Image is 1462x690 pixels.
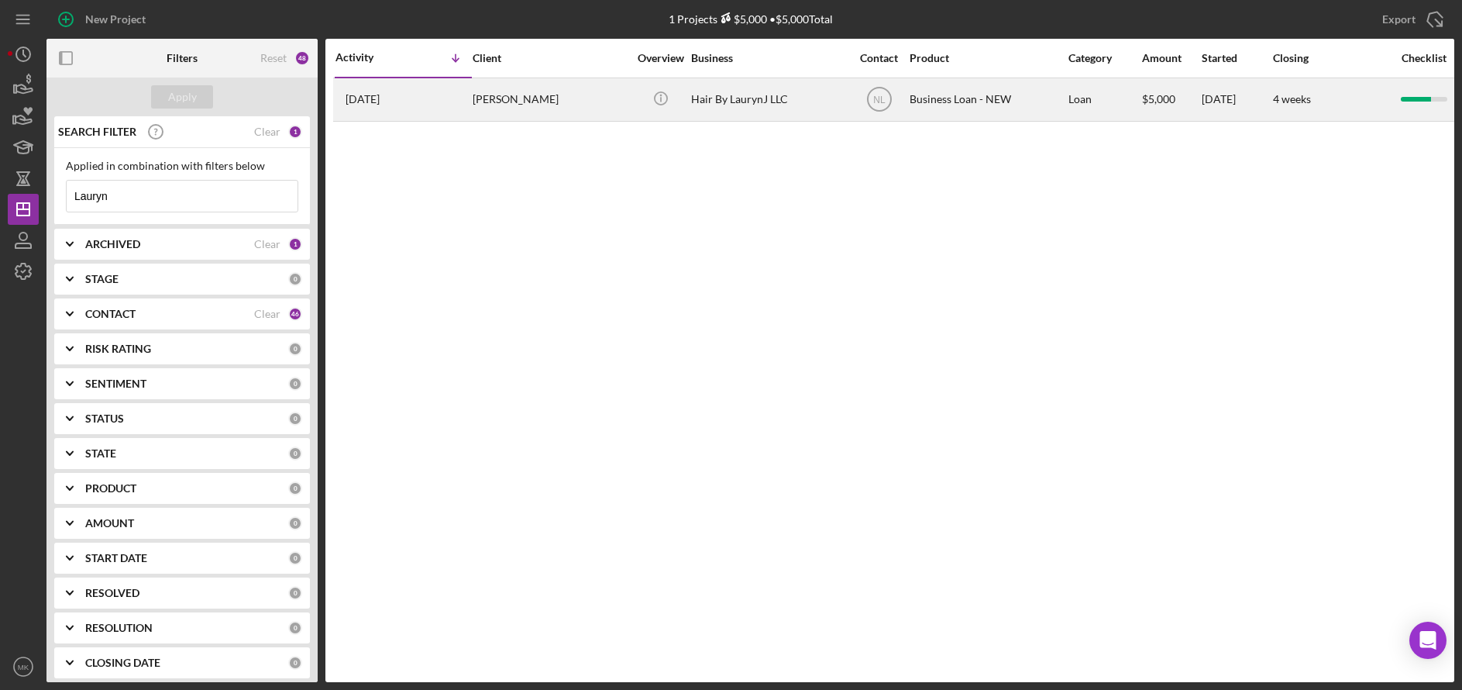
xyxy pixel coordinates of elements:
[691,79,846,120] div: Hair By LaurynJ LLC
[288,621,302,635] div: 0
[85,482,136,495] b: PRODUCT
[66,160,298,172] div: Applied in combination with filters below
[288,237,302,251] div: 1
[288,412,302,426] div: 0
[85,517,134,530] b: AMOUNT
[1142,52,1200,64] div: Amount
[85,273,119,285] b: STAGE
[288,342,302,356] div: 0
[85,343,151,355] b: RISK RATING
[18,663,29,671] text: MK
[1068,52,1140,64] div: Category
[8,651,39,682] button: MK
[288,272,302,286] div: 0
[669,12,833,26] div: 1 Projects • $5,000 Total
[288,447,302,461] div: 0
[85,238,140,250] b: ARCHIVED
[151,85,213,109] button: Apply
[288,516,302,530] div: 0
[254,126,280,138] div: Clear
[85,657,160,669] b: CLOSING DATE
[288,656,302,670] div: 0
[1068,79,1140,120] div: Loan
[85,308,136,320] b: CONTACT
[288,586,302,600] div: 0
[85,587,139,599] b: RESOLVED
[335,51,404,64] div: Activity
[288,307,302,321] div: 46
[473,52,628,64] div: Client
[288,481,302,495] div: 0
[1273,92,1311,105] time: 4 weeks
[1382,4,1416,35] div: Export
[58,126,136,138] b: SEARCH FILTER
[1409,622,1447,659] div: Open Intercom Messenger
[1202,52,1271,64] div: Started
[288,125,302,139] div: 1
[473,79,628,120] div: [PERSON_NAME]
[85,412,124,425] b: STATUS
[85,622,153,634] b: RESOLUTION
[691,52,846,64] div: Business
[167,52,198,64] b: Filters
[85,447,116,460] b: STATE
[910,79,1065,120] div: Business Loan - NEW
[254,238,280,250] div: Clear
[1367,4,1454,35] button: Export
[850,52,908,64] div: Contact
[46,4,161,35] button: New Project
[85,4,146,35] div: New Project
[85,552,147,564] b: START DATE
[294,50,310,66] div: 48
[1391,52,1457,64] div: Checklist
[168,85,197,109] div: Apply
[717,12,767,26] div: $5,000
[254,308,280,320] div: Clear
[85,378,146,390] b: SENTIMENT
[1202,79,1271,120] div: [DATE]
[288,551,302,565] div: 0
[1273,52,1389,64] div: Closing
[288,377,302,391] div: 0
[1142,92,1175,105] span: $5,000
[873,95,886,105] text: NL
[346,93,380,105] time: 2025-09-23 00:47
[631,52,690,64] div: Overview
[260,52,287,64] div: Reset
[910,52,1065,64] div: Product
